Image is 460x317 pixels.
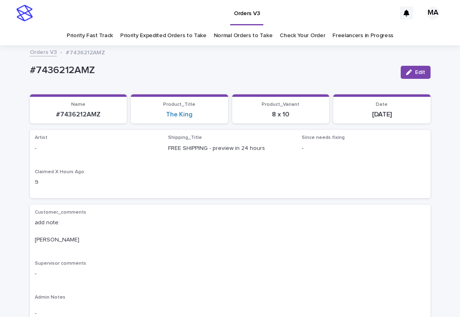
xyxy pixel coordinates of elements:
span: Product_Variant [262,102,299,107]
span: Name [71,102,85,107]
p: #7436212AMZ [66,47,105,56]
p: FREE SHIPPING - preview in 24 hours [168,144,292,153]
p: - [302,144,426,153]
a: Check Your Order [280,26,325,45]
a: Priority Expedited Orders to Take [120,26,206,45]
a: Freelancers in Progress [332,26,393,45]
p: add note: [PERSON_NAME] [35,219,426,244]
a: Priority Fast Track [67,26,113,45]
p: - [35,270,426,278]
span: Admin Notes [35,295,65,300]
img: stacker-logo-s-only.png [16,5,33,21]
span: Supervisor comments [35,261,86,266]
span: Date [376,102,388,107]
p: - [35,144,159,153]
p: 9 [35,178,159,187]
span: Product_Title [163,102,195,107]
span: Shipping_Title [168,135,202,140]
p: [DATE] [338,111,426,118]
span: Since needs fixing [302,135,345,140]
p: 8 x 10 [237,111,325,118]
span: Edit [415,69,425,75]
p: #7436212AMZ [35,111,122,118]
a: Orders V3 [30,47,57,56]
a: Normal Orders to Take [214,26,273,45]
button: Edit [401,66,431,79]
a: The King [166,111,193,118]
span: Claimed X Hours Ago [35,170,84,174]
p: #7436212AMZ [30,65,394,76]
span: Artist [35,135,47,140]
div: MA [426,7,440,20]
span: Customer_comments [35,210,86,215]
